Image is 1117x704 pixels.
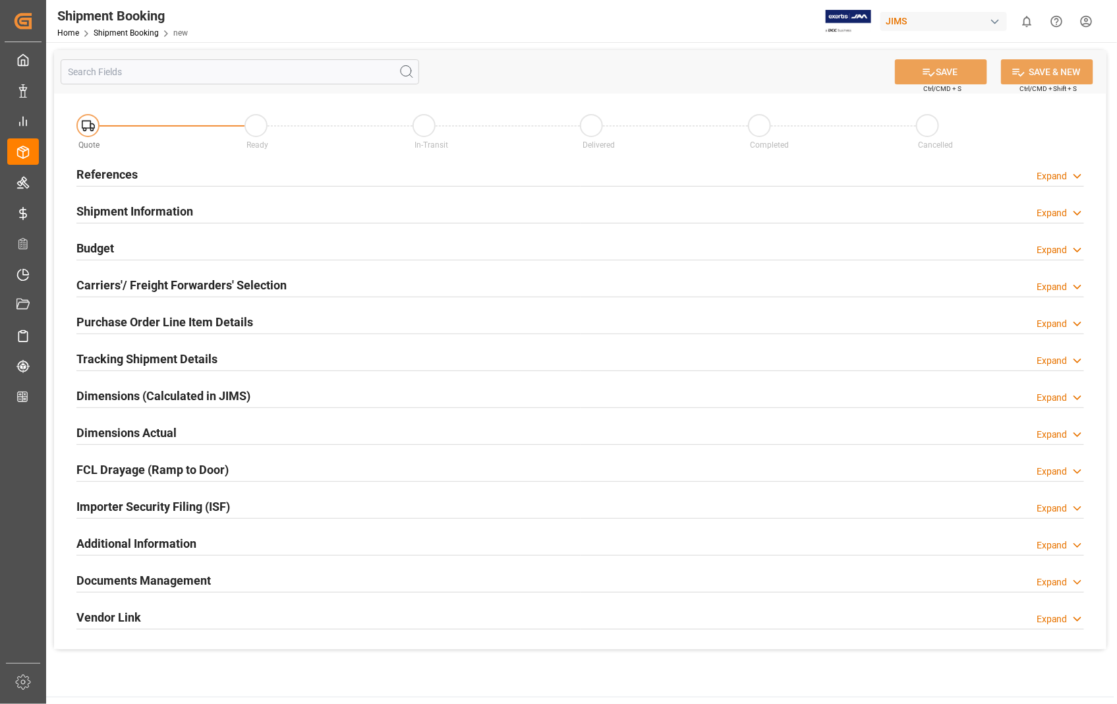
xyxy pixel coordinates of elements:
button: JIMS [880,9,1012,34]
img: Exertis%20JAM%20-%20Email%20Logo.jpg_1722504956.jpg [826,10,871,33]
h2: Purchase Order Line Item Details [76,313,253,331]
h2: Carriers'/ Freight Forwarders' Selection [76,276,287,294]
div: Expand [1037,317,1068,331]
span: Cancelled [919,140,954,150]
button: show 0 new notifications [1012,7,1042,36]
div: Expand [1037,354,1068,368]
a: Home [57,28,79,38]
div: Expand [1037,243,1068,257]
h2: FCL Drayage (Ramp to Door) [76,461,229,479]
h2: Budget [76,239,114,257]
div: Expand [1037,206,1068,220]
h2: Shipment Information [76,202,193,220]
span: In-Transit [415,140,448,150]
div: JIMS [880,12,1007,31]
span: Ctrl/CMD + S [923,84,961,94]
div: Shipment Booking [57,6,188,26]
h2: Tracking Shipment Details [76,350,217,368]
span: Completed [751,140,789,150]
h2: Importer Security Filing (ISF) [76,498,230,515]
button: SAVE [895,59,987,84]
button: Help Center [1042,7,1072,36]
button: SAVE & NEW [1001,59,1093,84]
div: Expand [1037,391,1068,405]
div: Expand [1037,539,1068,552]
h2: References [76,165,138,183]
div: Expand [1037,280,1068,294]
h2: Documents Management [76,572,211,589]
div: Expand [1037,428,1068,442]
a: Shipment Booking [94,28,159,38]
h2: Vendor Link [76,608,141,626]
input: Search Fields [61,59,419,84]
div: Expand [1037,502,1068,515]
h2: Additional Information [76,535,196,552]
h2: Dimensions Actual [76,424,177,442]
span: Ready [246,140,268,150]
span: Quote [79,140,100,150]
span: Ctrl/CMD + Shift + S [1019,84,1077,94]
div: Expand [1037,612,1068,626]
div: Expand [1037,575,1068,589]
div: Expand [1037,465,1068,479]
span: Delivered [583,140,615,150]
h2: Dimensions (Calculated in JIMS) [76,387,250,405]
div: Expand [1037,169,1068,183]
